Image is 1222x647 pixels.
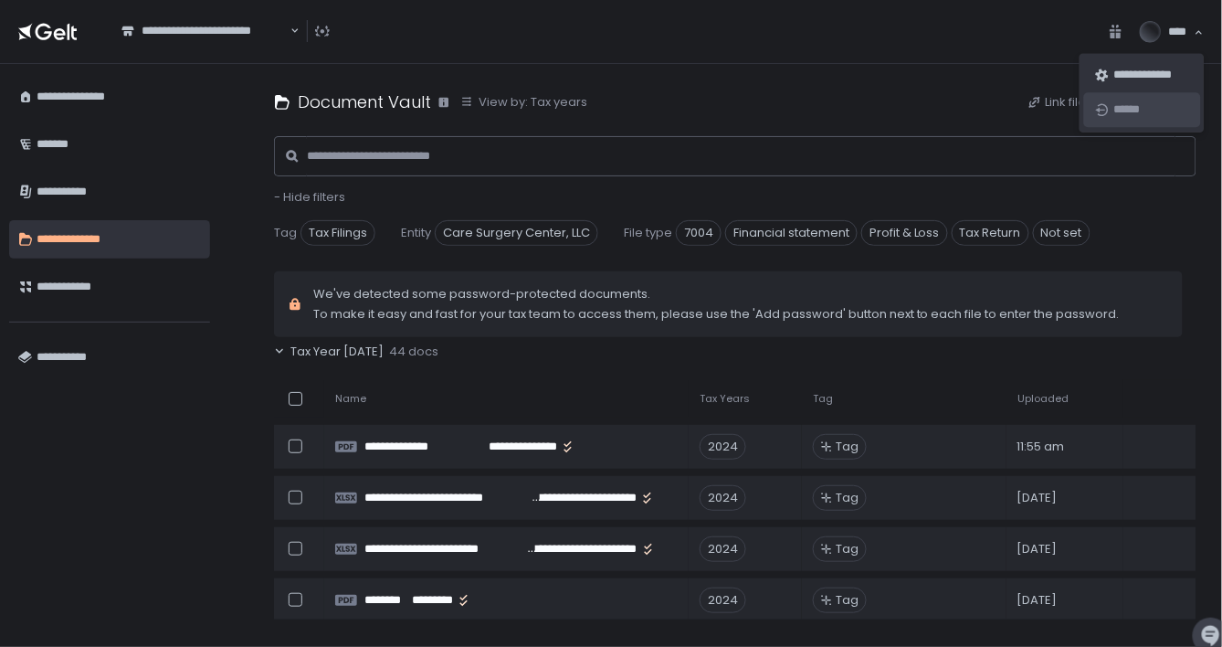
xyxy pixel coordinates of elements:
[274,189,345,206] button: - Hide filters
[274,188,345,206] span: - Hide filters
[700,485,746,511] div: 2024
[1017,490,1058,506] span: [DATE]
[836,439,859,455] span: Tag
[836,490,859,506] span: Tag
[836,541,859,557] span: Tag
[1017,439,1065,455] span: 11:55 am
[313,306,1120,323] span: To make it easy and fast for your tax team to access them, please use the 'Add password' button n...
[300,220,375,246] span: Tax Filings
[401,225,431,241] span: Entity
[274,225,297,241] span: Tag
[389,344,438,360] span: 44 docs
[624,225,672,241] span: File type
[298,90,431,114] h1: Document Vault
[813,392,833,406] span: Tag
[1033,220,1090,246] span: Not set
[110,13,300,50] div: Search for option
[836,592,859,609] span: Tag
[335,392,366,406] span: Name
[1017,392,1069,406] span: Uploaded
[121,39,289,58] input: Search for option
[700,536,746,562] div: 2024
[435,220,598,246] span: Care Surgery Center, LLC
[1017,541,1058,557] span: [DATE]
[700,434,746,460] div: 2024
[1027,94,1093,111] button: Link files
[676,220,722,246] span: 7004
[460,94,587,111] button: View by: Tax years
[861,220,948,246] span: Profit & Loss
[725,220,858,246] span: Financial statement
[700,392,750,406] span: Tax Years
[700,588,746,613] div: 2024
[1017,592,1058,609] span: [DATE]
[952,220,1029,246] span: Tax Return
[290,344,384,360] span: Tax Year [DATE]
[313,286,1120,302] span: We've detected some password-protected documents.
